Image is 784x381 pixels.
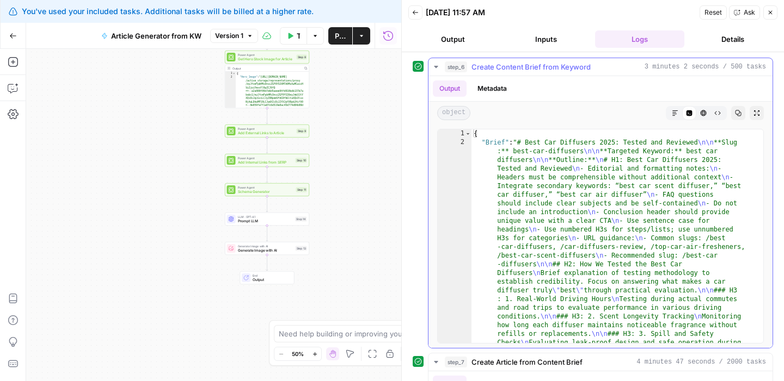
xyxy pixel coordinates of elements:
g: Edge from step_8 to step_9 [266,108,268,124]
span: Output [253,277,290,283]
span: Publish [335,30,346,41]
div: 3 minutes 2 seconds / 500 tasks [428,76,773,348]
button: Publish [328,27,352,45]
span: Get Hero Stock Image for Article [238,57,295,62]
span: Test Workflow [297,30,300,41]
span: object [437,106,470,120]
button: Details [689,30,778,48]
span: Version 1 [215,31,243,41]
span: LLM · GPT-4.1 [238,215,293,219]
button: Article Generator from KW [95,27,208,45]
g: Edge from step_13 to end [266,255,268,271]
div: Step 8 [297,55,307,60]
button: Version 1 [210,29,258,43]
span: Add External Links to Article [238,130,295,136]
button: Inputs [502,30,591,48]
div: LLM · GPT-4.1Prompt LLMStep 14 [225,213,309,226]
div: You've used your included tasks. Additional tasks will be billed at a higher rate. [9,6,503,17]
div: EndOutput [225,271,309,284]
span: Power Agent [238,127,295,131]
span: Ask [744,8,755,17]
button: Logs [595,30,684,48]
g: Edge from step_10 to step_11 [266,167,268,183]
button: Test Workflow [280,27,307,45]
g: Edge from step_9 to step_10 [266,138,268,153]
span: Reset [705,8,722,17]
div: 2 [225,76,236,111]
span: 3 minutes 2 seconds / 500 tasks [645,62,766,72]
div: Power AgentGet Hero Stock Image for ArticleStep 8Output{ "Hero_Image":"[URL][DOMAIN_NAME] /active... [225,51,309,108]
span: 50% [292,349,304,358]
span: Generate Image with AI [238,248,293,253]
div: Power AgentAdd Internal Links from SERPStep 10 [225,154,309,167]
button: Ask [729,5,760,20]
g: Edge from step_12 to step_8 [266,34,268,50]
span: Generate Image with AI [238,244,293,248]
div: Generate Image with AIGenerate Image with AIStep 13 [225,242,309,255]
g: Edge from step_11 to step_14 [266,196,268,212]
span: Power Agent [238,156,293,160]
span: Add Internal Links from SERP [238,160,293,165]
span: Toggle code folding, rows 1 through 3108 [465,129,471,138]
span: Power Agent [238,53,295,57]
span: Schema Generator [238,189,294,195]
div: Power AgentAdd External Links to ArticleStep 9 [225,124,309,138]
button: Output [433,80,467,97]
div: Step 10 [296,158,307,163]
span: Create Article from Content Brief [471,357,583,367]
button: Output [408,30,498,48]
span: End [253,273,290,278]
g: Edge from step_14 to step_13 [266,226,268,241]
span: Power Agent [238,185,294,190]
span: step_6 [445,61,467,72]
span: Article Generator from KW [111,30,201,41]
div: Power AgentSchema GeneratorStep 11 [225,183,309,196]
div: 1 [225,72,236,76]
div: Step 14 [295,217,307,222]
div: 1 [438,129,471,138]
span: Create Content Brief from Keyword [471,61,591,72]
button: Metadata [471,80,513,97]
div: Step 9 [297,129,307,134]
div: Output [232,66,301,71]
button: Reset [700,5,727,20]
span: Prompt LLM [238,218,293,224]
div: Step 13 [296,246,307,251]
span: 4 minutes 47 seconds / 2000 tasks [636,357,766,367]
button: 3 minutes 2 seconds / 500 tasks [428,58,773,76]
div: Step 11 [296,188,307,192]
button: 4 minutes 47 seconds / 2000 tasks [428,353,773,371]
span: Toggle code folding, rows 1 through 3 [232,72,236,76]
span: step_7 [445,357,467,367]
